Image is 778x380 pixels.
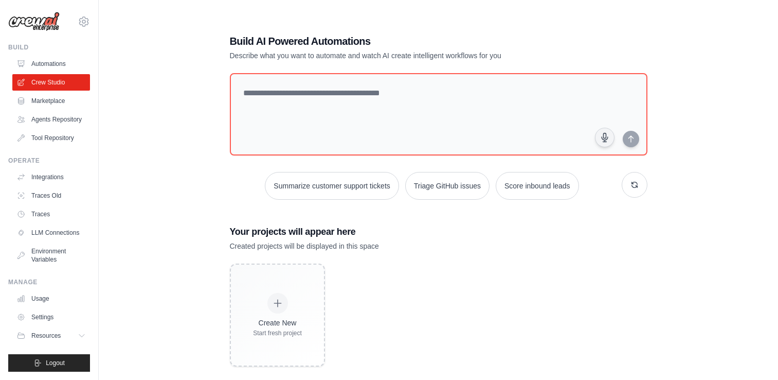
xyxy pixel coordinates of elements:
a: Marketplace [12,93,90,109]
p: Created projects will be displayed in this space [230,241,647,251]
h1: Build AI Powered Automations [230,34,575,48]
a: Tool Repository [12,130,90,146]
a: Traces Old [12,187,90,204]
a: Automations [12,56,90,72]
button: Click to speak your automation idea [595,128,614,147]
img: Logo [8,12,60,31]
a: Usage [12,290,90,307]
a: Crew Studio [12,74,90,91]
a: Settings [12,309,90,325]
span: Logout [46,359,65,367]
button: Get new suggestions [622,172,647,198]
div: Manage [8,278,90,286]
div: Operate [8,157,90,165]
a: LLM Connections [12,224,90,241]
a: Traces [12,206,90,222]
button: Logout [8,354,90,372]
div: Start fresh project [253,329,302,337]
div: Build [8,43,90,51]
a: Integrations [12,169,90,185]
button: Resources [12,327,90,344]
a: Agents Repository [12,111,90,128]
p: Describe what you want to automate and watch AI create intelligent workflows for you [230,50,575,61]
button: Score inbound leads [496,172,579,200]
button: Summarize customer support tickets [265,172,399,200]
div: Create New [253,318,302,328]
h3: Your projects will appear here [230,224,647,239]
a: Environment Variables [12,243,90,268]
button: Triage GitHub issues [405,172,490,200]
span: Resources [31,332,61,340]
